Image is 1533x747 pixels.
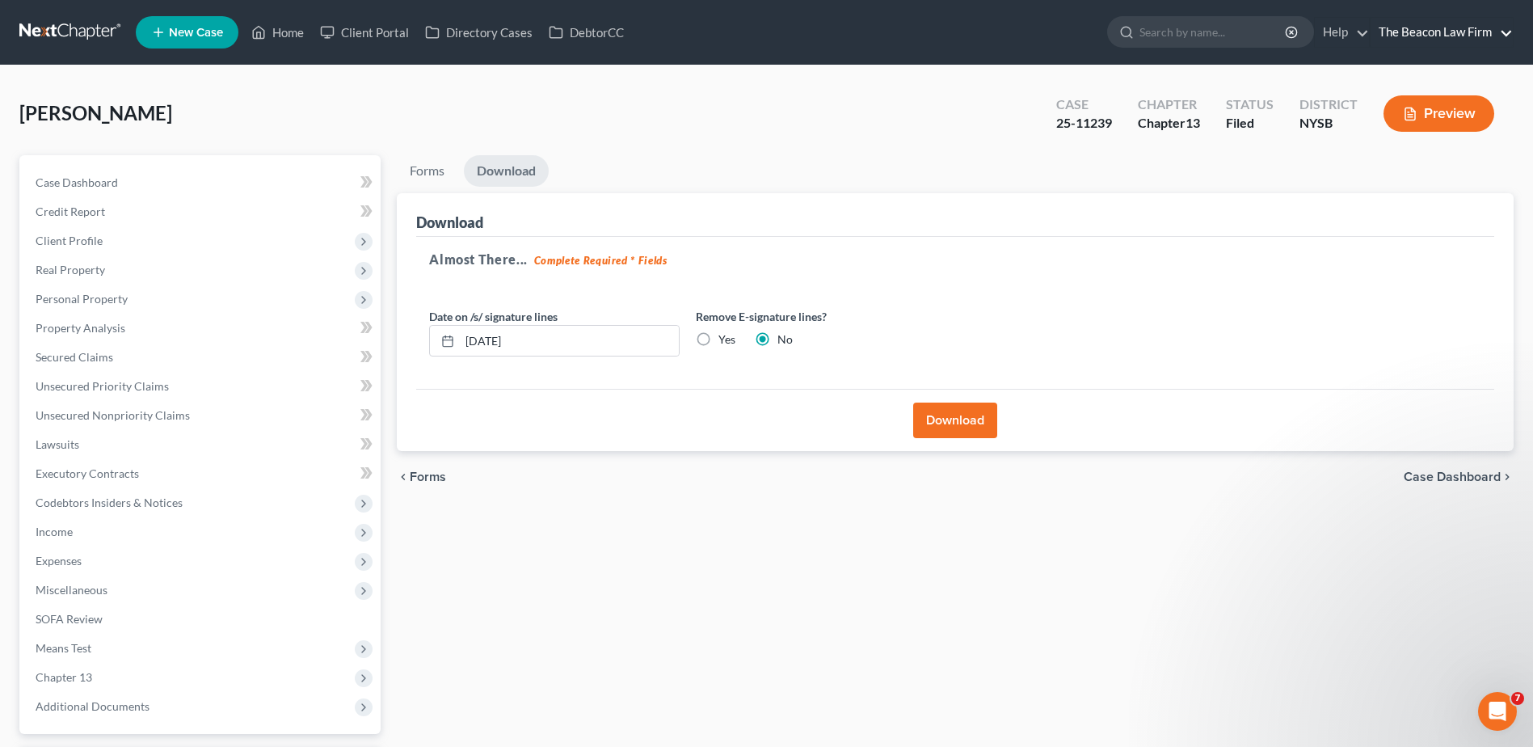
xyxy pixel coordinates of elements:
[1511,692,1524,705] span: 7
[913,403,997,438] button: Download
[777,331,793,348] label: No
[696,308,946,325] label: Remove E-signature lines?
[36,205,105,218] span: Credit Report
[23,343,381,372] a: Secured Claims
[312,18,417,47] a: Client Portal
[397,471,410,483] i: chevron_left
[36,525,73,538] span: Income
[36,321,125,335] span: Property Analysis
[36,699,150,713] span: Additional Documents
[19,101,172,124] span: [PERSON_NAME]
[36,670,92,684] span: Chapter 13
[36,263,105,276] span: Real Property
[1226,114,1274,133] div: Filed
[36,234,103,247] span: Client Profile
[36,408,190,422] span: Unsecured Nonpriority Claims
[36,641,91,655] span: Means Test
[460,326,679,357] input: MM/DD/YYYY
[36,554,82,568] span: Expenses
[1299,95,1358,114] div: District
[1138,114,1200,133] div: Chapter
[397,155,457,187] a: Forms
[36,437,79,451] span: Lawsuits
[36,292,128,306] span: Personal Property
[410,471,446,483] span: Forms
[1186,115,1200,130] span: 13
[429,250,1481,269] h5: Almost There...
[541,18,632,47] a: DebtorCC
[23,605,381,634] a: SOFA Review
[23,459,381,488] a: Executory Contracts
[36,379,169,393] span: Unsecured Priority Claims
[243,18,312,47] a: Home
[718,331,735,348] label: Yes
[23,372,381,401] a: Unsecured Priority Claims
[36,175,118,189] span: Case Dashboard
[397,471,468,483] button: chevron_left Forms
[464,155,549,187] a: Download
[23,197,381,226] a: Credit Report
[1383,95,1494,132] button: Preview
[36,350,113,364] span: Secured Claims
[1315,18,1369,47] a: Help
[1404,471,1501,483] span: Case Dashboard
[1226,95,1274,114] div: Status
[1404,471,1514,483] a: Case Dashboard chevron_right
[169,27,223,39] span: New Case
[416,213,483,232] div: Download
[23,401,381,430] a: Unsecured Nonpriority Claims
[1056,95,1112,114] div: Case
[1478,692,1517,731] iframe: Intercom live chat
[534,254,668,267] strong: Complete Required * Fields
[429,308,558,325] label: Date on /s/ signature lines
[417,18,541,47] a: Directory Cases
[1138,95,1200,114] div: Chapter
[23,168,381,197] a: Case Dashboard
[1299,114,1358,133] div: NYSB
[1501,471,1514,483] i: chevron_right
[23,314,381,343] a: Property Analysis
[1371,18,1513,47] a: The Beacon Law Firm
[36,496,183,509] span: Codebtors Insiders & Notices
[36,612,103,626] span: SOFA Review
[36,583,107,597] span: Miscellaneous
[36,466,139,480] span: Executory Contracts
[1056,114,1112,133] div: 25-11239
[1139,17,1287,47] input: Search by name...
[23,430,381,459] a: Lawsuits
